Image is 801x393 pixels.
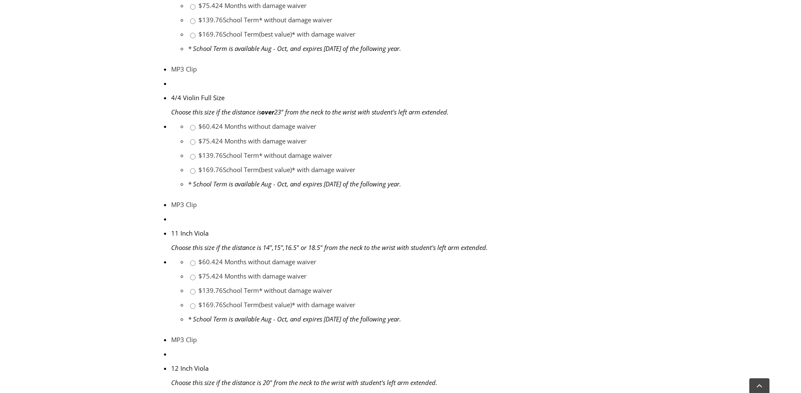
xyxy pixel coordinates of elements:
[198,286,223,295] span: $139.76
[198,137,219,145] span: $75.42
[198,300,223,309] span: $169.76
[198,272,219,280] span: $75.42
[188,315,401,323] em: * School Term is available Aug - Oct, and expires [DATE] of the following year.
[198,1,307,10] a: $75.424 Months with damage waiver
[198,16,332,24] a: $139.76School Term* without damage waiver
[198,122,219,130] span: $60.42
[198,258,219,266] span: $60.42
[198,165,355,174] a: $169.76School Term(best value)* with damage waiver
[171,243,488,252] em: Choose this size if the distance is 14",15",16.5" or 18.5" from the neck to the wrist with studen...
[171,378,437,387] em: Choose this size if the distance is 20" from the neck to the wrist with student's left arm extended.
[198,122,316,130] a: $60.424 Months without damage waiver
[171,108,449,116] em: Choose this size if the distance is 23" from the neck to the wrist with student's left arm extended.
[171,90,544,105] div: 4/4 Violin Full Size
[198,258,316,266] a: $60.424 Months without damage waiver
[198,165,223,174] span: $169.76
[198,272,307,280] a: $75.424 Months with damage waiver
[198,300,355,309] a: $169.76School Term(best value)* with damage waiver
[171,65,197,73] a: MP3 Clip
[198,1,219,10] span: $75.42
[188,180,401,188] em: * School Term is available Aug - Oct, and expires [DATE] of the following year.
[171,361,544,375] div: 12 Inch Viola
[198,30,223,38] span: $169.76
[198,30,355,38] a: $169.76School Term(best value)* with damage waiver
[261,108,274,116] strong: over
[171,200,197,209] a: MP3 Clip
[198,151,332,159] a: $139.76School Term* without damage waiver
[198,137,307,145] a: $75.424 Months with damage waiver
[198,16,223,24] span: $139.76
[198,151,223,159] span: $139.76
[171,335,197,344] a: MP3 Clip
[198,286,332,295] a: $139.76School Term* without damage waiver
[188,44,401,53] em: * School Term is available Aug - Oct, and expires [DATE] of the following year.
[171,226,544,240] div: 11 Inch Viola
